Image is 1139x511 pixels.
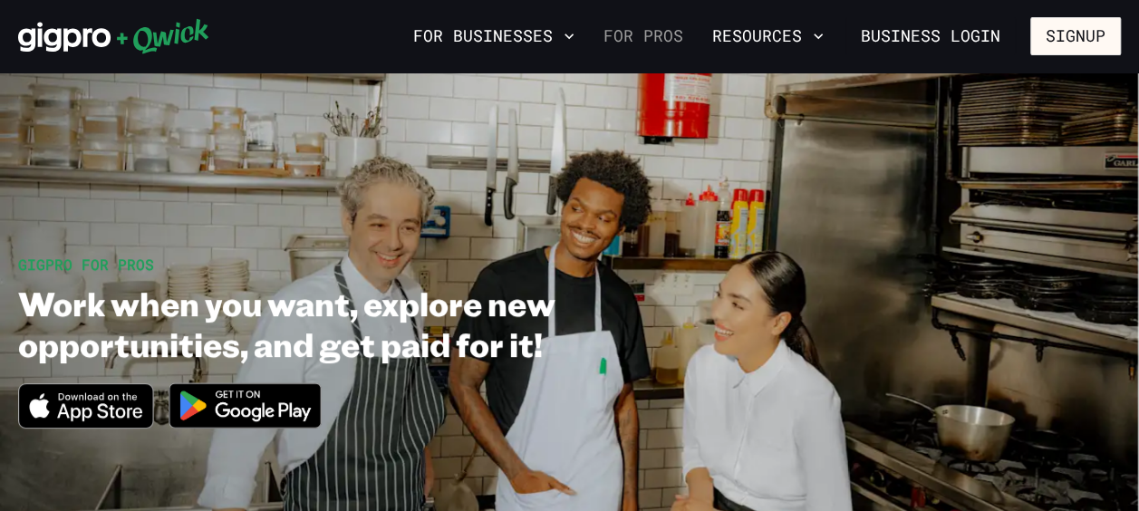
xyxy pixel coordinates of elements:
button: Signup [1030,17,1121,55]
a: Business Login [845,17,1016,55]
a: For Pros [596,21,690,52]
button: For Businesses [406,21,582,52]
h1: Work when you want, explore new opportunities, and get paid for it! [18,283,680,364]
a: Download on the App Store [18,413,154,432]
button: Resources [705,21,831,52]
img: Get it on Google Play [158,371,333,439]
span: GIGPRO FOR PROS [18,255,154,274]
